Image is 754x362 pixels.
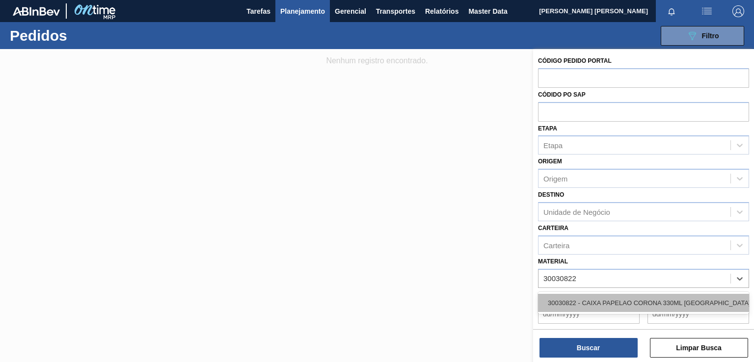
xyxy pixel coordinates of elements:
[425,5,458,17] span: Relatórios
[647,326,749,340] label: Hora entrega até
[543,207,610,216] div: Unidade de Negócio
[538,191,564,198] label: Destino
[543,141,563,150] div: Etapa
[656,4,687,18] button: Notificações
[10,30,151,41] h1: Pedidos
[246,5,270,17] span: Tarefas
[335,5,366,17] span: Gerencial
[538,326,640,340] label: Hora entrega de
[538,125,557,132] label: Etapa
[538,294,749,312] div: 30030822 - CAIXA PAPELAO CORONA 330ML [GEOGRAPHIC_DATA]
[701,5,713,17] img: userActions
[13,7,60,16] img: TNhmsLtSVTkK8tSr43FrP2fwEKptu5GPRR3wAAAABJRU5ErkJggg==
[280,5,325,17] span: Planejamento
[538,304,640,324] input: dd/mm/yyyy
[538,225,568,232] label: Carteira
[543,175,567,183] div: Origem
[538,158,562,165] label: Origem
[538,57,612,64] label: Código Pedido Portal
[538,258,568,265] label: Material
[468,5,507,17] span: Master Data
[661,26,744,46] button: Filtro
[538,91,586,98] label: Códido PO SAP
[732,5,744,17] img: Logout
[543,241,569,249] div: Carteira
[376,5,415,17] span: Transportes
[647,304,749,324] input: dd/mm/yyyy
[702,32,719,40] span: Filtro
